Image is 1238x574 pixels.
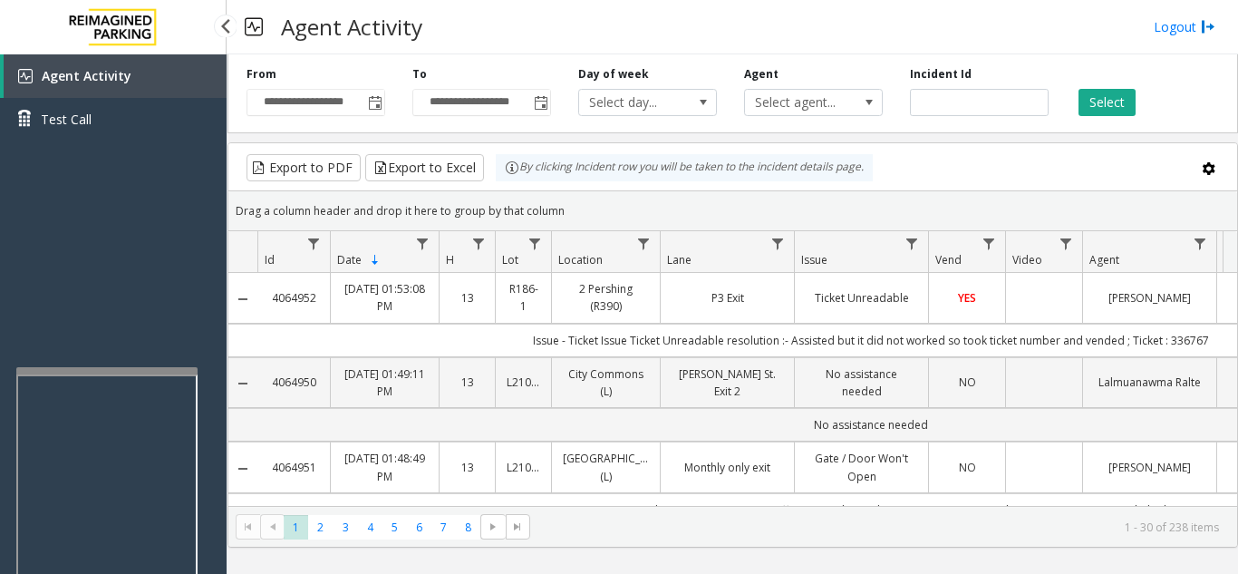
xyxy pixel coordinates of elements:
[364,90,384,115] span: Toggle popup
[228,195,1237,227] div: Drag a column header and drop it here to group by that column
[801,252,827,268] span: Issue
[672,365,783,400] a: [PERSON_NAME] St. Exit 2
[268,289,319,306] a: 4064952
[578,66,649,83] label: Day of week
[342,280,428,315] a: [DATE] 01:53:08 PM
[935,252,962,268] span: Vend
[302,231,326,256] a: Id Filter Menu
[1089,252,1119,268] span: Agent
[1078,89,1136,116] button: Select
[505,161,519,175] img: infoIcon.svg
[308,515,333,540] span: Page 2
[284,515,308,540] span: Page 1
[480,514,505,540] span: Go to the next page
[1094,374,1205,391] a: Lalmuanawma Ralte
[450,459,484,476] a: 13
[563,280,649,315] a: 2 Pershing (R390)
[502,252,518,268] span: Lot
[245,5,263,49] img: pageIcon
[1012,252,1042,268] span: Video
[228,231,1237,506] div: Data table
[407,515,431,540] span: Page 6
[272,5,431,49] h3: Agent Activity
[507,459,540,476] a: L21077700
[382,515,407,540] span: Page 5
[358,515,382,540] span: Page 4
[959,375,976,390] span: NO
[265,252,275,268] span: Id
[558,252,603,268] span: Location
[368,253,382,268] span: Sortable
[806,365,917,400] a: No assistance needed
[431,515,456,540] span: Page 7
[959,460,976,475] span: NO
[412,66,427,83] label: To
[247,66,276,83] label: From
[940,459,994,476] a: NO
[467,231,491,256] a: H Filter Menu
[41,110,92,129] span: Test Call
[745,90,855,115] span: Select agent...
[523,231,547,256] a: Lot Filter Menu
[672,289,783,306] a: P3 Exit
[1154,17,1215,36] a: Logout
[766,231,790,256] a: Lane Filter Menu
[1094,289,1205,306] a: [PERSON_NAME]
[247,154,361,181] button: Export to PDF
[334,515,358,540] span: Page 3
[632,231,656,256] a: Location Filter Menu
[563,450,649,484] a: [GEOGRAPHIC_DATA] (L)
[268,374,319,391] a: 4064950
[940,374,994,391] a: NO
[486,520,500,534] span: Go to the next page
[450,374,484,391] a: 13
[563,365,649,400] a: City Commons (L)
[541,520,1219,535] kendo-pager-info: 1 - 30 of 238 items
[450,289,484,306] a: 13
[1054,231,1078,256] a: Video Filter Menu
[18,69,33,83] img: 'icon'
[806,289,917,306] a: Ticket Unreadable
[228,462,257,476] a: Collapse Details
[1201,17,1215,36] img: logout
[530,90,550,115] span: Toggle popup
[1188,231,1213,256] a: Agent Filter Menu
[744,66,779,83] label: Agent
[510,520,525,534] span: Go to the last page
[228,376,257,391] a: Collapse Details
[667,252,692,268] span: Lane
[507,374,540,391] a: L21057800
[228,292,257,306] a: Collapse Details
[977,231,1001,256] a: Vend Filter Menu
[507,280,540,315] a: R186-1
[900,231,924,256] a: Issue Filter Menu
[506,514,530,540] span: Go to the last page
[496,154,873,181] div: By clicking Incident row you will be taken to the incident details page.
[337,252,362,268] span: Date
[446,252,454,268] span: H
[1094,459,1205,476] a: [PERSON_NAME]
[365,154,484,181] button: Export to Excel
[342,450,428,484] a: [DATE] 01:48:49 PM
[411,231,435,256] a: Date Filter Menu
[42,67,131,84] span: Agent Activity
[268,459,319,476] a: 4064951
[579,90,689,115] span: Select day...
[958,290,976,306] span: YES
[940,289,994,306] a: YES
[4,54,227,98] a: Agent Activity
[910,66,972,83] label: Incident Id
[806,450,917,484] a: Gate / Door Won't Open
[456,515,480,540] span: Page 8
[672,459,783,476] a: Monthly only exit
[342,365,428,400] a: [DATE] 01:49:11 PM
